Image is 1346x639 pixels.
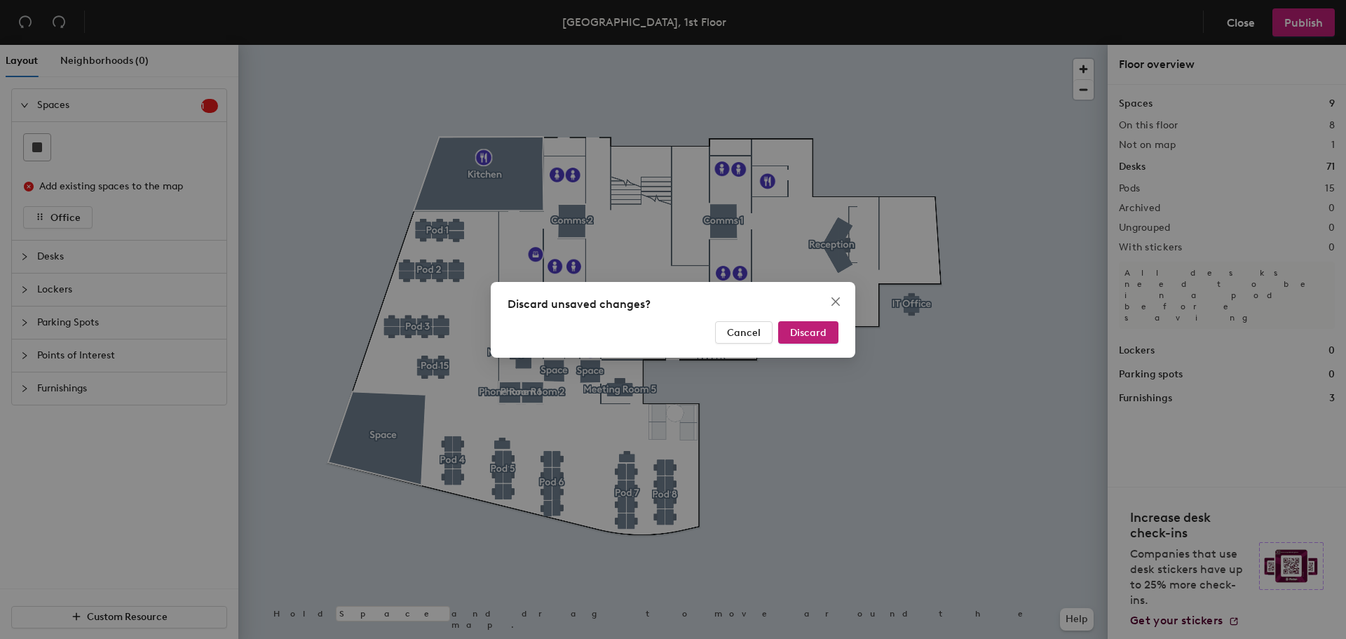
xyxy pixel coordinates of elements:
[715,321,773,344] button: Cancel
[778,321,838,344] button: Discard
[790,326,827,338] span: Discard
[727,326,761,338] span: Cancel
[824,296,847,307] span: Close
[824,290,847,313] button: Close
[830,296,841,307] span: close
[508,296,838,313] div: Discard unsaved changes?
